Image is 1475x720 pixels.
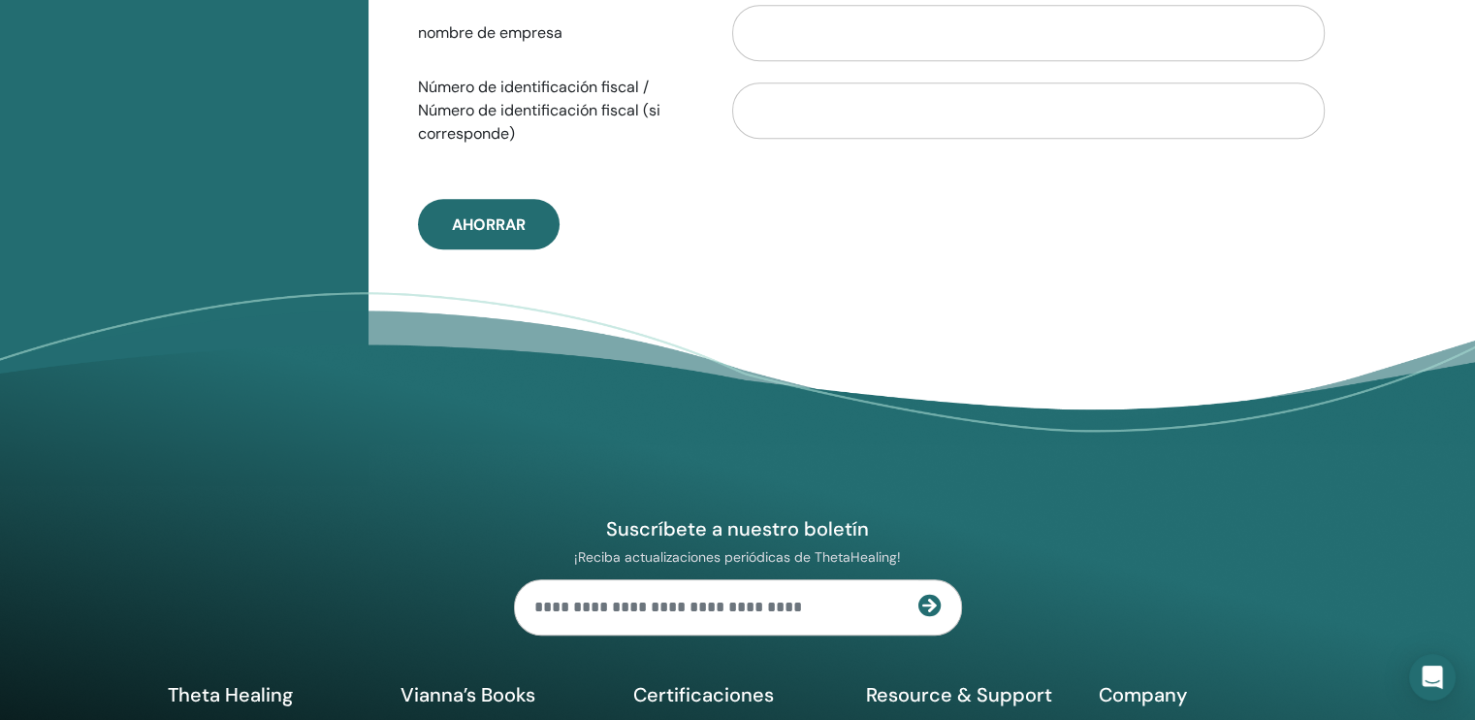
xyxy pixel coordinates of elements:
[1409,654,1456,701] div: Open Intercom Messenger
[452,214,526,235] span: Ahorrar
[633,682,843,707] h5: Certificaciones
[1099,682,1308,707] h5: Company
[401,682,610,707] h5: Vianna’s Books
[168,682,377,707] h5: Theta Healing
[514,516,962,541] h4: Suscríbete a nuestro boletín
[403,69,714,152] label: Número de identificación fiscal / Número de identificación fiscal (si corresponde)
[866,682,1075,707] h5: Resource & Support
[514,548,962,566] p: ¡Reciba actualizaciones periódicas de ThetaHealing!
[403,15,714,51] label: nombre de empresa
[418,199,560,249] button: Ahorrar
